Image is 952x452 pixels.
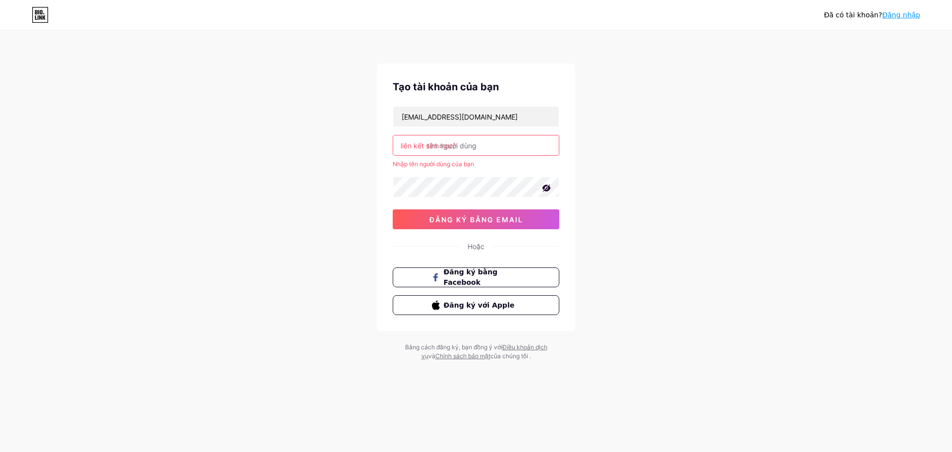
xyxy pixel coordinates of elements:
[444,301,515,309] font: Đăng ký với Apple
[401,141,455,150] font: liên kết sinh học/
[393,209,559,229] button: đăng ký bằng email
[444,268,498,286] font: Đăng ký bằng Facebook
[393,107,559,127] input: E-mail
[468,242,484,251] font: Hoặc
[428,352,435,360] font: và
[393,81,499,93] font: Tạo tài khoản của bạn
[393,295,559,315] button: Đăng ký với Apple
[393,135,559,155] input: tên người dùng
[393,267,559,287] button: Đăng ký bằng Facebook
[393,160,474,168] font: Nhập tên người dùng của bạn
[429,215,523,224] font: đăng ký bằng email
[405,343,502,351] font: Bằng cách đăng ký, bạn đồng ý với
[435,352,490,360] a: Chính sách bảo mật
[882,11,920,19] a: Đăng nhập
[490,352,531,360] font: của chúng tôi .
[421,343,547,360] a: Điều khoản dịch vụ
[824,11,882,19] font: Đã có tài khoản?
